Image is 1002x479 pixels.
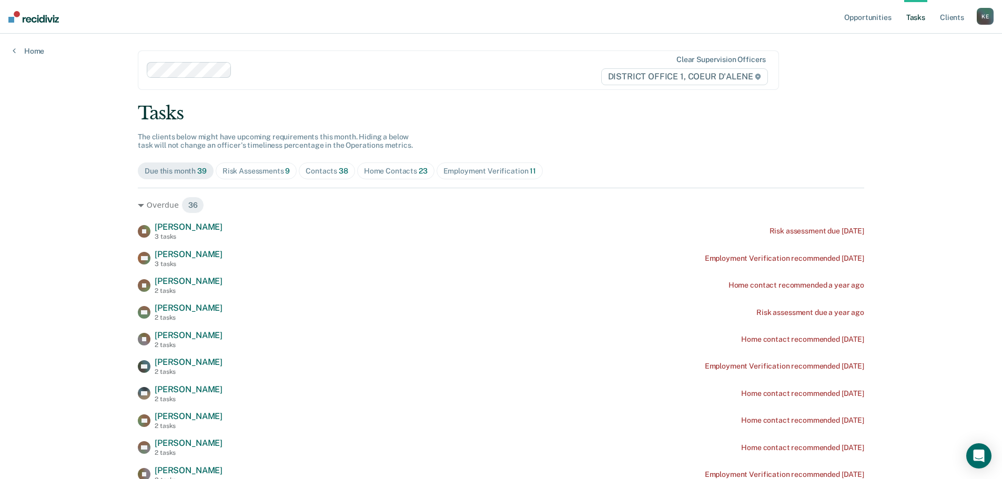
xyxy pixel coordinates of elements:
div: Home contact recommended [DATE] [741,443,864,452]
div: Risk Assessments [222,167,290,176]
div: Employment Verification recommended [DATE] [705,362,864,371]
span: [PERSON_NAME] [155,222,222,232]
span: [PERSON_NAME] [155,330,222,340]
div: 3 tasks [155,233,222,240]
span: [PERSON_NAME] [155,438,222,448]
div: Risk assessment due [DATE] [770,227,864,236]
span: 9 [285,167,290,175]
div: Home contact recommended a year ago [728,281,864,290]
div: Overdue 36 [138,197,864,213]
div: Risk assessment due a year ago [756,308,864,317]
div: Employment Verification [443,167,536,176]
span: 38 [339,167,348,175]
span: [PERSON_NAME] [155,276,222,286]
div: K E [977,8,994,25]
div: Tasks [138,103,864,124]
span: [PERSON_NAME] [155,411,222,421]
div: Home contact recommended [DATE] [741,335,864,344]
div: Employment Verification recommended [DATE] [705,470,864,479]
span: [PERSON_NAME] [155,357,222,367]
div: Contacts [306,167,348,176]
span: 36 [181,197,205,213]
span: 39 [197,167,207,175]
span: [PERSON_NAME] [155,465,222,475]
div: Home Contacts [364,167,428,176]
div: 2 tasks [155,422,222,430]
div: Home contact recommended [DATE] [741,416,864,425]
div: 2 tasks [155,287,222,294]
button: KE [977,8,994,25]
div: Open Intercom Messenger [966,443,991,468]
span: [PERSON_NAME] [155,249,222,259]
div: 2 tasks [155,368,222,375]
div: 3 tasks [155,260,222,268]
span: 23 [419,167,428,175]
div: Due this month [145,167,207,176]
div: Employment Verification recommended [DATE] [705,254,864,263]
div: Home contact recommended [DATE] [741,389,864,398]
div: 2 tasks [155,395,222,403]
div: 2 tasks [155,314,222,321]
span: 11 [530,167,536,175]
span: [PERSON_NAME] [155,384,222,394]
span: [PERSON_NAME] [155,303,222,313]
span: DISTRICT OFFICE 1, COEUR D'ALENE [601,68,768,85]
img: Recidiviz [8,11,59,23]
span: The clients below might have upcoming requirements this month. Hiding a below task will not chang... [138,133,413,150]
div: Clear supervision officers [676,55,766,64]
a: Home [13,46,44,56]
div: 2 tasks [155,341,222,349]
div: 2 tasks [155,449,222,456]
